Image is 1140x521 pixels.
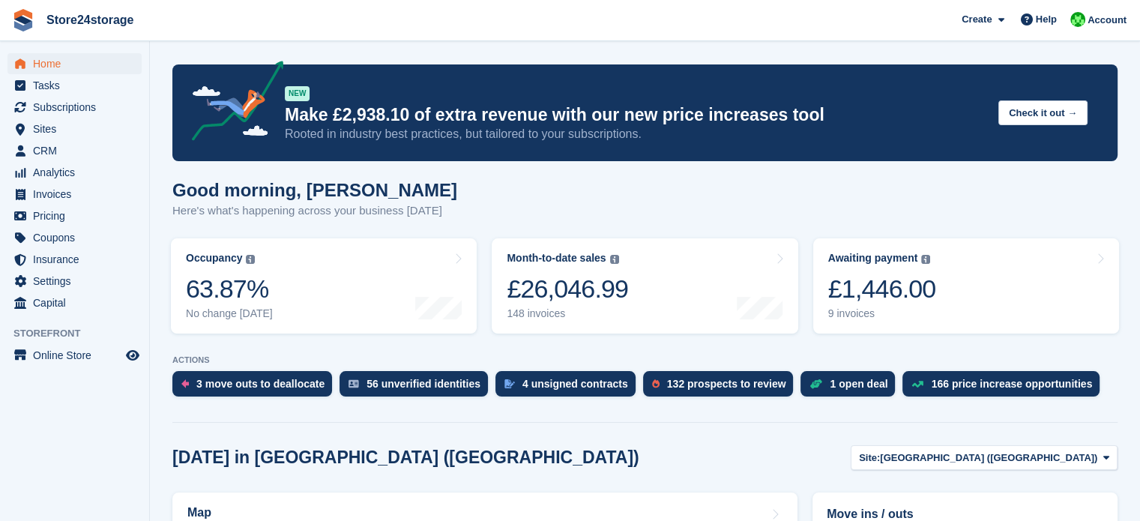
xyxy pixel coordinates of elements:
span: Sites [33,118,123,139]
div: Month-to-date sales [507,252,606,265]
img: stora-icon-8386f47178a22dfd0bd8f6a31ec36ba5ce8667c1dd55bd0f319d3a0aa187defe.svg [12,9,34,31]
a: 3 move outs to deallocate [172,371,340,404]
div: 166 price increase opportunities [931,378,1092,390]
a: 166 price increase opportunities [902,371,1107,404]
img: icon-info-grey-7440780725fd019a000dd9b08b2336e03edf1995a4989e88bcd33f0948082b44.svg [921,255,930,264]
img: price_increase_opportunities-93ffe204e8149a01c8c9dc8f82e8f89637d9d84a8eef4429ea346261dce0b2c0.svg [911,381,923,388]
button: Site: [GEOGRAPHIC_DATA] ([GEOGRAPHIC_DATA]) [851,445,1118,470]
span: Pricing [33,205,123,226]
a: Store24storage [40,7,140,32]
span: Coupons [33,227,123,248]
div: NEW [285,86,310,101]
img: contract_signature_icon-13c848040528278c33f63329250d36e43548de30e8caae1d1a13099fd9432cc5.svg [504,379,515,388]
img: deal-1b604bf984904fb50ccaf53a9ad4b4a5d6e5aea283cecdc64d6e3604feb123c2.svg [809,379,822,389]
div: 63.87% [186,274,273,304]
div: 1 open deal [830,378,887,390]
p: ACTIONS [172,355,1118,365]
div: £1,446.00 [828,274,936,304]
p: Make £2,938.10 of extra revenue with our new price increases tool [285,104,986,126]
span: Online Store [33,345,123,366]
span: Analytics [33,162,123,183]
span: [GEOGRAPHIC_DATA] ([GEOGRAPHIC_DATA]) [880,451,1097,466]
span: Create [962,12,992,27]
span: Capital [33,292,123,313]
div: Occupancy [186,252,242,265]
span: Insurance [33,249,123,270]
button: Check it out → [998,100,1088,125]
a: menu [7,184,142,205]
span: Storefront [13,326,149,341]
a: menu [7,249,142,270]
div: 3 move outs to deallocate [196,378,325,390]
span: Settings [33,271,123,292]
span: Help [1036,12,1057,27]
a: Awaiting payment £1,446.00 9 invoices [813,238,1119,334]
div: No change [DATE] [186,307,273,320]
a: menu [7,345,142,366]
div: Awaiting payment [828,252,918,265]
img: icon-info-grey-7440780725fd019a000dd9b08b2336e03edf1995a4989e88bcd33f0948082b44.svg [246,255,255,264]
div: 132 prospects to review [667,378,786,390]
img: move_outs_to_deallocate_icon-f764333ba52eb49d3ac5e1228854f67142a1ed5810a6f6cc68b1a99e826820c5.svg [181,379,189,388]
a: 4 unsigned contracts [495,371,643,404]
img: icon-info-grey-7440780725fd019a000dd9b08b2336e03edf1995a4989e88bcd33f0948082b44.svg [610,255,619,264]
span: CRM [33,140,123,161]
a: menu [7,205,142,226]
a: menu [7,118,142,139]
a: 56 unverified identities [340,371,495,404]
div: 9 invoices [828,307,936,320]
a: Occupancy 63.87% No change [DATE] [171,238,477,334]
div: 4 unsigned contracts [522,378,628,390]
span: Tasks [33,75,123,96]
img: Tracy Harper [1070,12,1085,27]
a: menu [7,53,142,74]
p: Here's what's happening across your business [DATE] [172,202,457,220]
span: Invoices [33,184,123,205]
img: price-adjustments-announcement-icon-8257ccfd72463d97f412b2fc003d46551f7dbcb40ab6d574587a9cd5c0d94... [179,61,284,146]
a: Month-to-date sales £26,046.99 148 invoices [492,238,797,334]
span: Site: [859,451,880,466]
a: menu [7,162,142,183]
img: verify_identity-adf6edd0f0f0b5bbfe63781bf79b02c33cf7c696d77639b501bdc392416b5a36.svg [349,379,359,388]
a: menu [7,97,142,118]
h2: Map [187,506,211,520]
h2: [DATE] in [GEOGRAPHIC_DATA] ([GEOGRAPHIC_DATA]) [172,448,639,468]
a: menu [7,292,142,313]
a: menu [7,271,142,292]
a: Preview store [124,346,142,364]
a: 1 open deal [800,371,902,404]
a: 132 prospects to review [643,371,801,404]
span: Subscriptions [33,97,123,118]
p: Rooted in industry best practices, but tailored to your subscriptions. [285,126,986,142]
a: menu [7,75,142,96]
div: 56 unverified identities [367,378,480,390]
img: prospect-51fa495bee0391a8d652442698ab0144808aea92771e9ea1ae160a38d050c398.svg [652,379,660,388]
div: £26,046.99 [507,274,628,304]
a: menu [7,140,142,161]
span: Home [33,53,123,74]
div: 148 invoices [507,307,628,320]
span: Account [1088,13,1127,28]
a: menu [7,227,142,248]
h1: Good morning, [PERSON_NAME] [172,180,457,200]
